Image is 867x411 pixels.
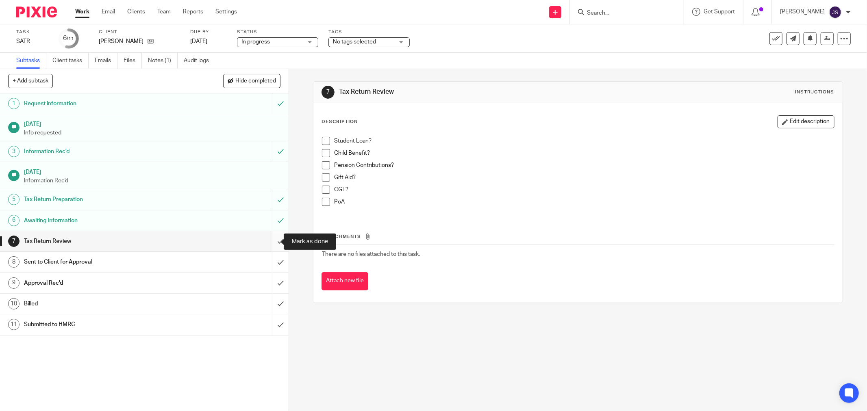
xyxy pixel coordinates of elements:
input: Search [586,10,659,17]
div: 7 [322,86,335,99]
span: There are no files attached to this task. [322,251,420,257]
h1: Tax Return Preparation [24,193,184,205]
h1: Submitted to HMRC [24,318,184,331]
p: Info requested [24,129,280,137]
h1: Request information [24,97,184,110]
small: /11 [67,37,74,41]
h1: Tax Return Review [339,88,595,96]
h1: Awaiting Information [24,214,184,227]
span: Hide completed [235,78,276,84]
label: Due by [190,29,227,35]
button: Edit description [778,115,834,128]
a: Settings [215,8,237,16]
p: Student Loan? [334,137,834,145]
div: 11 [8,319,20,330]
h1: Sent to Client for Approval [24,256,184,268]
p: PoA [334,198,834,206]
h1: Approval Rec'd [24,277,184,289]
a: Clients [127,8,145,16]
label: Task [16,29,49,35]
div: 6 [63,34,74,43]
div: 6 [8,215,20,226]
a: Emails [95,53,117,69]
h1: [DATE] [24,118,280,128]
a: Audit logs [184,53,215,69]
div: 9 [8,277,20,289]
h1: Billed [24,298,184,310]
button: Attach new file [322,272,368,290]
p: Gift Aid? [334,173,834,182]
p: Description [322,119,358,125]
label: Status [237,29,318,35]
div: 7 [8,236,20,247]
a: Files [124,53,142,69]
span: Attachments [322,234,361,239]
label: Tags [328,29,410,35]
h1: Information Rec'd [24,145,184,158]
a: Notes (1) [148,53,178,69]
button: + Add subtask [8,74,53,88]
p: [PERSON_NAME] [99,37,143,45]
div: 10 [8,298,20,309]
p: [PERSON_NAME] [780,8,825,16]
label: Client [99,29,180,35]
a: Email [102,8,115,16]
div: 8 [8,256,20,268]
span: Get Support [704,9,735,15]
a: Reports [183,8,203,16]
h1: [DATE] [24,166,280,176]
a: Work [75,8,89,16]
span: No tags selected [333,39,376,45]
div: 1 [8,98,20,109]
img: svg%3E [829,6,842,19]
span: [DATE] [190,39,207,44]
div: SATR [16,37,49,45]
span: In progress [241,39,270,45]
a: Subtasks [16,53,46,69]
img: Pixie [16,6,57,17]
a: Client tasks [52,53,89,69]
h1: Tax Return Review [24,235,184,247]
button: Hide completed [223,74,280,88]
div: Instructions [795,89,834,95]
div: 3 [8,146,20,157]
p: Child Benefit? [334,149,834,157]
p: Pension Contributions? [334,161,834,169]
div: 5 [8,194,20,205]
p: Information Rec'd [24,177,280,185]
a: Team [157,8,171,16]
p: CGT? [334,186,834,194]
